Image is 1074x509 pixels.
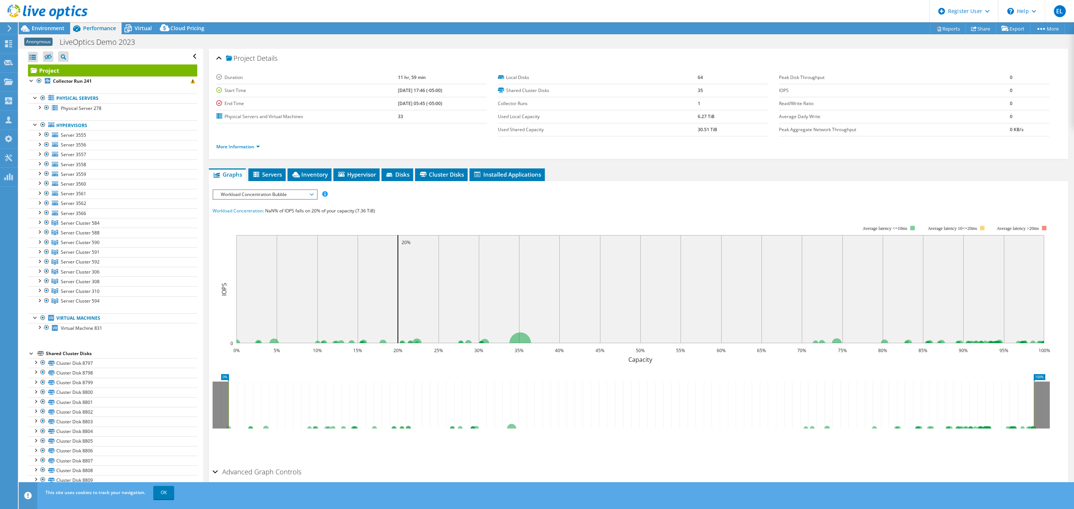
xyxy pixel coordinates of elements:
a: Server Cluster 591 [28,247,197,257]
a: Server 3566 [28,208,197,218]
span: Server Cluster 591 [61,249,100,255]
span: Anonymous [24,38,53,46]
span: Server Cluster 306 [61,269,100,275]
label: End Time [216,100,398,107]
svg: \n [1007,8,1014,15]
span: Server Cluster 308 [61,278,100,285]
b: 35 [698,87,703,94]
label: Read/Write Ratio [779,100,1010,107]
b: [DATE] 05:45 (-05:00) [398,100,442,107]
text: Average latency >20ms [997,226,1039,231]
text: 50% [636,347,645,354]
a: Hypervisors [28,120,197,130]
text: 25% [434,347,443,354]
a: Server 3555 [28,130,197,140]
a: Server 3556 [28,140,197,150]
a: Cluster Disk 8803 [28,417,197,426]
a: Cluster Disk 8806 [28,446,197,456]
text: 5% [274,347,280,354]
span: Environment [32,25,65,32]
a: Virtual Machine 831 [28,323,197,333]
text: Capacity [628,355,653,364]
a: Server Cluster 590 [28,238,197,247]
a: Export [996,23,1030,34]
span: Server 3558 [61,161,86,168]
span: Server Cluster 584 [61,220,100,226]
a: Server Cluster 306 [28,267,197,276]
span: Server 3561 [61,190,86,197]
text: 20% [393,347,402,354]
a: Physical Servers [28,94,197,103]
label: Local Disks [498,74,698,81]
text: 20% [402,239,411,246]
b: [DATE] 17:46 (-05:00) [398,87,442,94]
text: 75% [838,347,847,354]
span: Server 3555 [61,132,86,138]
label: Peak Aggregate Network Throughput [779,126,1010,133]
label: Peak Disk Throughput [779,74,1010,81]
a: Project [28,64,197,76]
a: Server Cluster 594 [28,296,197,306]
label: Start Time [216,87,398,94]
text: 10% [313,347,322,354]
a: Cluster Disk 8808 [28,465,197,475]
text: 70% [797,347,806,354]
text: 100% [1039,347,1050,354]
a: Cluster Disk 8804 [28,427,197,436]
a: Cluster Disk 8801 [28,397,197,407]
span: Server Cluster 310 [61,288,100,294]
a: Physical Server 278 [28,103,197,113]
tspan: Average latency 10<=20ms [928,226,977,231]
a: Server Cluster 588 [28,228,197,237]
span: Server 3559 [61,171,86,177]
label: Duration [216,74,398,81]
span: Servers [252,171,282,178]
span: Details [257,54,277,63]
span: Inventory [291,171,328,178]
label: Used Shared Capacity [498,126,698,133]
a: OK [153,486,174,499]
b: 30.51 TiB [698,126,717,133]
label: Physical Servers and Virtual Machines [216,113,398,120]
span: EL [1054,5,1066,17]
span: Server 3557 [61,151,86,158]
span: Virtual Machine 831 [61,325,102,331]
b: Collector Run 241 [53,78,92,84]
span: Server 3566 [61,210,86,216]
a: Cluster Disk 8800 [28,388,197,397]
span: Performance [83,25,116,32]
a: Cluster Disk 8797 [28,358,197,368]
div: Shared Cluster Disks [46,349,197,358]
a: Server Cluster 584 [28,218,197,228]
label: Used Local Capacity [498,113,698,120]
span: Cloud Pricing [170,25,204,32]
b: 0 [1010,87,1012,94]
text: 65% [757,347,766,354]
text: 80% [878,347,887,354]
b: 33 [398,113,403,120]
label: Average Daily Write [779,113,1010,120]
label: IOPS [779,87,1010,94]
a: Cluster Disk 8802 [28,407,197,417]
a: Cluster Disk 8799 [28,378,197,388]
b: 0 KB/s [1010,126,1024,133]
span: Cluster Disks [419,171,464,178]
span: Hypervisor [337,171,376,178]
span: Server Cluster 590 [61,239,100,246]
b: 64 [698,74,703,80]
tspan: Average latency <=10ms [863,226,907,231]
a: Server 3557 [28,150,197,159]
span: NaN% of IOPS falls on 20% of your capacity (7.36 TiB) [265,208,375,214]
a: Server 3559 [28,169,197,179]
span: Server Cluster 594 [61,298,100,304]
a: Server 3562 [28,199,197,208]
a: Server Cluster 592 [28,257,197,267]
span: Server Cluster 592 [61,259,100,265]
a: Share [965,23,996,34]
span: This site uses cookies to track your navigation. [45,489,145,496]
a: Cluster Disk 8807 [28,456,197,465]
span: Installed Applications [473,171,541,178]
text: IOPS [220,282,228,295]
span: Server 3562 [61,200,86,206]
b: 0 [1010,100,1012,107]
